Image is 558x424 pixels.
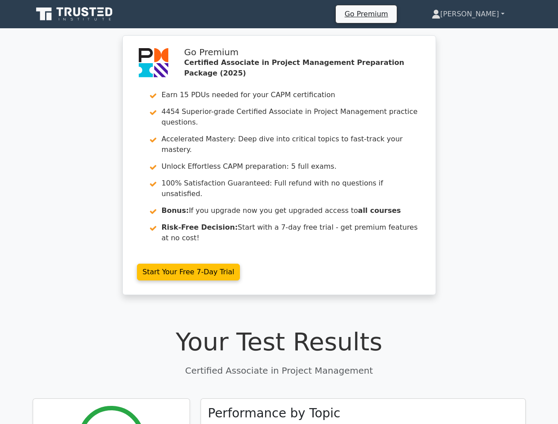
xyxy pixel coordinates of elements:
[33,364,526,377] p: Certified Associate in Project Management
[208,406,341,421] h3: Performance by Topic
[339,8,393,20] a: Go Premium
[33,327,526,356] h1: Your Test Results
[410,5,526,23] a: [PERSON_NAME]
[137,264,240,280] a: Start Your Free 7-Day Trial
